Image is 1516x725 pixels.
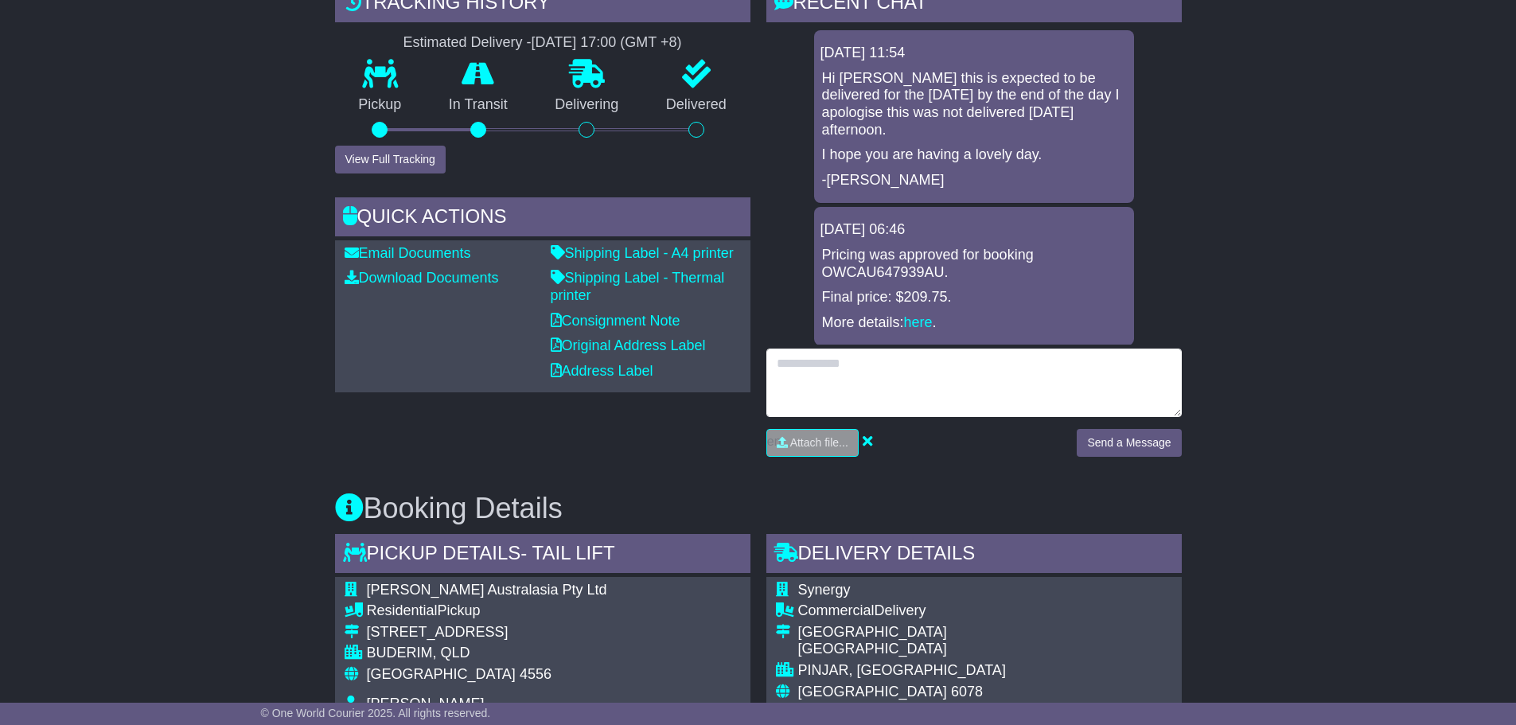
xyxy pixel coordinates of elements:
div: Pickup Details [335,534,750,577]
div: Delivery Details [766,534,1182,577]
button: View Full Tracking [335,146,446,173]
a: Address Label [551,363,653,379]
p: Pricing was approved for booking OWCAU647939AU. [822,247,1126,281]
span: [GEOGRAPHIC_DATA] [367,666,516,682]
p: Delivered [642,96,750,114]
div: [DATE] 17:00 (GMT +8) [532,34,682,52]
p: I hope you are having a lovely day. [822,146,1126,164]
span: Residential [367,602,438,618]
span: [PERSON_NAME] Australasia Pty Ltd [367,582,607,598]
button: Send a Message [1077,429,1181,457]
div: [DATE] 06:46 [820,221,1128,239]
span: - Tail Lift [520,542,614,563]
span: Commercial [798,602,875,618]
p: Final price: $209.75. [822,289,1126,306]
div: [DATE] 11:54 [820,45,1128,62]
p: -[PERSON_NAME] [822,172,1126,189]
h3: Booking Details [335,493,1182,524]
div: Quick Actions [335,197,750,240]
div: [STREET_ADDRESS] [367,624,741,641]
div: BUDERIM, QLD [367,645,741,662]
span: 6078 [951,684,983,700]
div: Delivery [798,602,1172,620]
p: In Transit [425,96,532,114]
a: Shipping Label - A4 printer [551,245,734,261]
a: here [904,314,933,330]
a: Consignment Note [551,313,680,329]
p: Delivering [532,96,643,114]
span: [GEOGRAPHIC_DATA] [798,684,947,700]
span: 4556 [520,666,551,682]
div: PINJAR, [GEOGRAPHIC_DATA] [798,662,1172,680]
a: Original Address Label [551,337,706,353]
p: Hi [PERSON_NAME] this is expected to be delivered for the [DATE] by the end of the day I apologis... [822,70,1126,138]
div: [GEOGRAPHIC_DATA] [798,641,1172,658]
a: Shipping Label - Thermal printer [551,270,725,303]
span: © One World Courier 2025. All rights reserved. [261,707,491,719]
a: Download Documents [345,270,499,286]
div: Estimated Delivery - [335,34,750,52]
div: Pickup [367,602,741,620]
a: Email Documents [345,245,471,261]
span: Synergy [798,582,851,598]
div: [GEOGRAPHIC_DATA] [798,624,1172,641]
span: [PERSON_NAME] [367,696,485,711]
p: Pickup [335,96,426,114]
p: More details: . [822,314,1126,332]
